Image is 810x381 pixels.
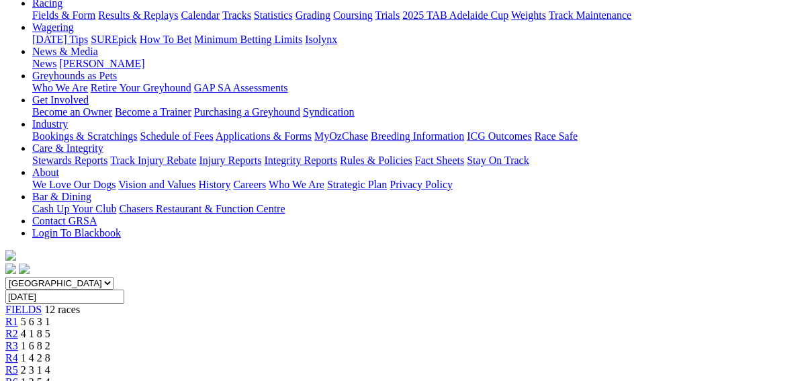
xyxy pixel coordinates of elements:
[5,352,18,364] a: R4
[119,203,285,214] a: Chasers Restaurant & Function Centre
[32,215,97,226] a: Contact GRSA
[44,304,80,315] span: 12 races
[32,203,116,214] a: Cash Up Your Club
[467,130,531,142] a: ICG Outcomes
[32,58,805,70] div: News & Media
[32,191,91,202] a: Bar & Dining
[110,155,196,166] a: Track Injury Rebate
[91,82,191,93] a: Retire Your Greyhound
[32,155,107,166] a: Stewards Reports
[32,9,95,21] a: Fields & Form
[32,179,116,190] a: We Love Our Dogs
[199,155,261,166] a: Injury Reports
[371,130,464,142] a: Breeding Information
[21,316,50,327] span: 5 6 3 1
[140,34,192,45] a: How To Bet
[32,130,137,142] a: Bookings & Scratchings
[32,82,88,93] a: Who We Are
[91,34,136,45] a: SUREpick
[32,179,805,191] div: About
[194,34,302,45] a: Minimum Betting Limits
[115,106,191,118] a: Become a Trainer
[32,142,103,154] a: Care & Integrity
[21,340,50,351] span: 1 6 8 2
[340,155,412,166] a: Rules & Policies
[32,70,117,81] a: Greyhounds as Pets
[32,34,88,45] a: [DATE] Tips
[181,9,220,21] a: Calendar
[5,290,124,304] input: Select date
[21,352,50,364] span: 1 4 2 8
[194,82,288,93] a: GAP SA Assessments
[21,364,50,376] span: 2 3 1 4
[511,9,546,21] a: Weights
[333,9,373,21] a: Coursing
[118,179,195,190] a: Vision and Values
[269,179,324,190] a: Who We Are
[534,130,577,142] a: Race Safe
[5,328,18,339] a: R2
[32,34,805,46] div: Wagering
[327,179,387,190] a: Strategic Plan
[32,227,121,239] a: Login To Blackbook
[402,9,508,21] a: 2025 TAB Adelaide Cup
[32,9,805,22] div: Racing
[222,9,251,21] a: Tracks
[32,82,805,94] div: Greyhounds as Pets
[5,316,18,327] a: R1
[305,34,337,45] a: Isolynx
[32,203,805,215] div: Bar & Dining
[5,304,42,315] a: FIELDS
[303,106,354,118] a: Syndication
[32,130,805,142] div: Industry
[415,155,464,166] a: Fact Sheets
[98,9,178,21] a: Results & Replays
[314,130,368,142] a: MyOzChase
[467,155,529,166] a: Stay On Track
[5,250,16,261] img: logo-grsa-white.png
[5,263,16,274] img: facebook.svg
[140,130,213,142] a: Schedule of Fees
[390,179,453,190] a: Privacy Policy
[21,328,50,339] span: 4 1 8 5
[32,46,98,57] a: News & Media
[233,179,266,190] a: Careers
[32,167,59,178] a: About
[32,155,805,167] div: Care & Integrity
[32,106,805,118] div: Get Involved
[198,179,230,190] a: History
[296,9,330,21] a: Grading
[549,9,631,21] a: Track Maintenance
[32,106,112,118] a: Become an Owner
[264,155,337,166] a: Integrity Reports
[59,58,144,69] a: [PERSON_NAME]
[19,263,30,274] img: twitter.svg
[32,22,74,33] a: Wagering
[32,58,56,69] a: News
[32,94,89,105] a: Get Involved
[5,340,18,351] a: R3
[32,118,68,130] a: Industry
[5,364,18,376] a: R5
[254,9,293,21] a: Statistics
[194,106,300,118] a: Purchasing a Greyhound
[216,130,312,142] a: Applications & Forms
[375,9,400,21] a: Trials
